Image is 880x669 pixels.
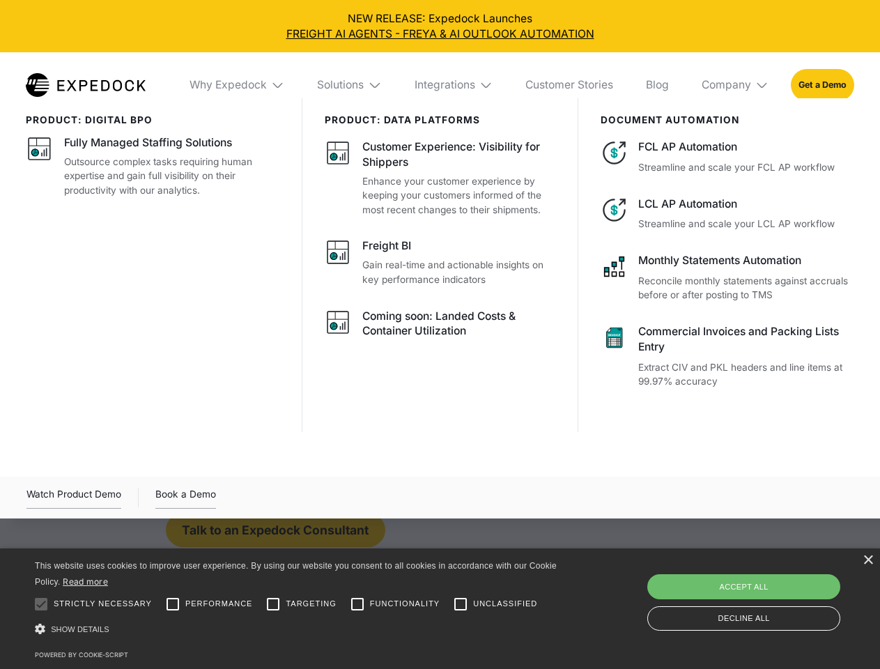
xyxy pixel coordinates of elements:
div: Customer Experience: Visibility for Shippers [362,139,556,170]
div: Solutions [317,78,364,92]
div: Monthly Statements Automation [638,253,854,268]
a: Coming soon: Landed Costs & Container Utilization [325,309,557,344]
span: Functionality [370,598,440,610]
span: Performance [185,598,253,610]
div: LCL AP Automation [638,197,854,212]
div: document automation [601,114,854,125]
div: Company [702,78,751,92]
span: Unclassified [473,598,537,610]
div: NEW RELEASE: Expedock Launches [11,11,870,42]
a: Monthly Statements AutomationReconcile monthly statements against accruals before or after postin... [601,253,854,302]
a: Customer Experience: Visibility for ShippersEnhance your customer experience by keeping your cust... [325,139,557,217]
div: Integrations [415,78,475,92]
div: Show details [35,620,562,639]
a: Fully Managed Staffing SolutionsOutsource complex tasks requiring human expertise and gain full v... [26,135,280,197]
a: Read more [63,576,108,587]
div: Integrations [403,52,504,118]
a: Commercial Invoices and Packing Lists EntryExtract CIV and PKL headers and line items at 99.97% a... [601,324,854,389]
div: Solutions [307,52,393,118]
div: Commercial Invoices and Packing Lists Entry [638,324,854,355]
span: Targeting [286,598,336,610]
div: Freight BI [362,238,411,254]
div: Why Expedock [190,78,267,92]
a: open lightbox [26,486,121,509]
div: FCL AP Automation [638,139,854,155]
p: Extract CIV and PKL headers and line items at 99.97% accuracy [638,360,854,389]
div: Watch Product Demo [26,486,121,509]
a: Customer Stories [514,52,624,118]
span: This website uses cookies to improve user experience. By using our website you consent to all coo... [35,561,557,587]
a: Book a Demo [155,486,216,509]
div: Company [690,52,780,118]
p: Streamline and scale your LCL AP workflow [638,217,854,231]
div: Coming soon: Landed Costs & Container Utilization [362,309,556,339]
div: Why Expedock [178,52,295,118]
div: product: digital bpo [26,114,280,125]
p: Outsource complex tasks requiring human expertise and gain full visibility on their productivity ... [64,155,280,198]
p: Reconcile monthly statements against accruals before or after posting to TMS [638,274,854,302]
a: LCL AP AutomationStreamline and scale your LCL AP workflow [601,197,854,231]
p: Streamline and scale your FCL AP workflow [638,160,854,175]
a: Get a Demo [791,69,854,100]
span: Strictly necessary [54,598,152,610]
p: Enhance your customer experience by keeping your customers informed of the most recent changes to... [362,174,556,217]
span: Show details [51,625,109,633]
div: Fully Managed Staffing Solutions [64,135,232,151]
a: Blog [635,52,679,118]
p: Gain real-time and actionable insights on key performance indicators [362,258,556,286]
div: PRODUCT: data platforms [325,114,557,125]
a: Powered by cookie-script [35,651,128,659]
a: FCL AP AutomationStreamline and scale your FCL AP workflow [601,139,854,174]
iframe: Chat Widget [648,518,880,669]
a: Freight BIGain real-time and actionable insights on key performance indicators [325,238,557,286]
a: FREIGHT AI AGENTS - FREYA & AI OUTLOOK AUTOMATION [11,26,870,42]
